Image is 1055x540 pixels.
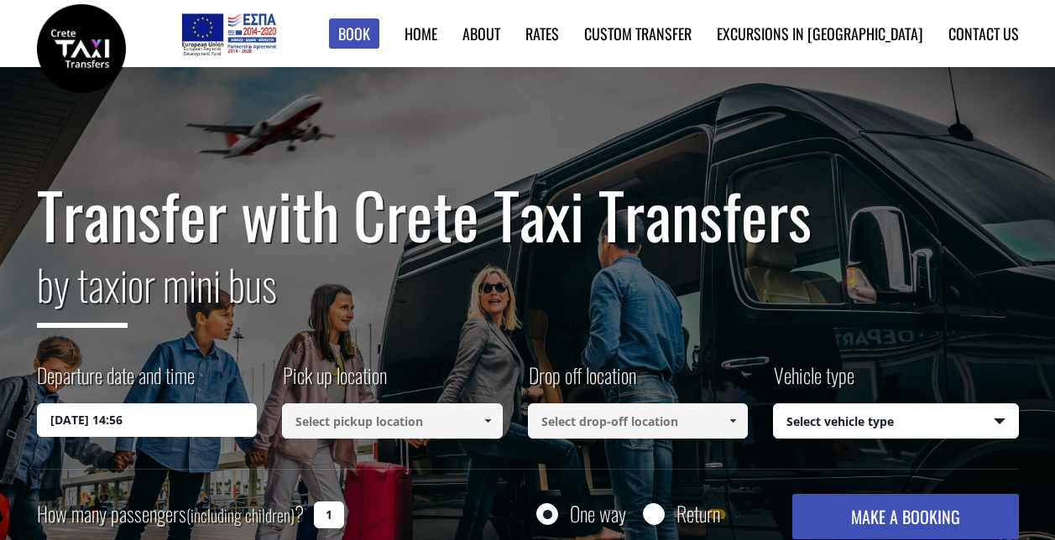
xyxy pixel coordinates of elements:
button: MAKE A BOOKING [792,494,1018,539]
input: Select pickup location [282,403,503,439]
a: Custom Transfer [584,23,692,44]
a: Show All Items [473,403,501,439]
h2: or mini bus [37,250,1019,340]
a: Book [329,18,379,49]
a: Crete Taxi Transfers | Safe Taxi Transfer Services from to Heraklion Airport, Chania Airport, Ret... [37,38,126,55]
label: Pick up location [282,361,387,403]
label: One way [570,503,626,524]
label: Vehicle type [773,361,854,403]
small: (including children) [186,502,295,527]
label: Drop off location [528,361,636,403]
img: Crete Taxi Transfers | Safe Taxi Transfer Services from to Heraklion Airport, Chania Airport, Ret... [37,4,126,93]
a: Show All Items [719,403,747,439]
a: Rates [525,23,559,44]
span: by taxi [37,252,128,328]
label: Departure date and time [37,361,195,403]
span: Select vehicle type [774,404,1018,439]
a: About [462,23,500,44]
input: Select drop-off location [528,403,749,439]
label: How many passengers ? [37,494,304,535]
a: Contact us [948,23,1019,44]
h1: Transfer with Crete Taxi Transfers [37,179,1019,250]
img: e-bannersEUERDF180X90.jpg [179,8,279,59]
label: Return [676,503,720,524]
a: Home [405,23,437,44]
a: Excursions in [GEOGRAPHIC_DATA] [717,23,923,44]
